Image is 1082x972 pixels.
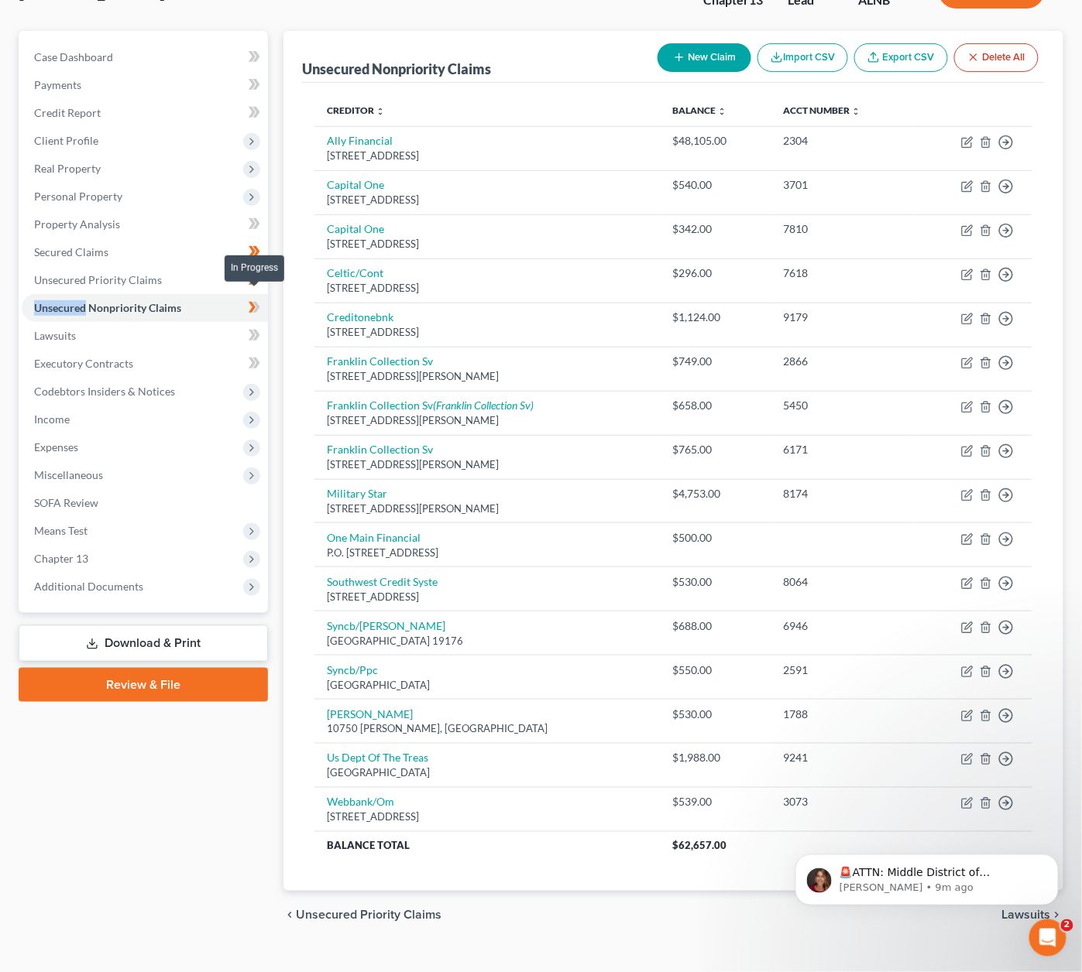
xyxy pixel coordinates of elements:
[34,580,143,593] span: Additional Documents
[327,178,384,191] a: Capital One
[783,662,902,678] div: 2591
[672,442,758,457] div: $765.00
[327,325,647,340] div: [STREET_ADDRESS]
[783,398,902,413] div: 5450
[327,546,647,560] div: P.O. [STREET_ADDRESS]
[34,412,70,426] span: Income
[327,149,647,163] div: [STREET_ADDRESS]
[327,413,647,428] div: [STREET_ADDRESS][PERSON_NAME]
[327,531,421,544] a: One Main Financial
[672,486,758,501] div: $4,753.00
[327,237,647,252] div: [STREET_ADDRESS]
[672,618,758,634] div: $688.00
[22,99,268,127] a: Credit Report
[22,350,268,378] a: Executory Contracts
[672,177,758,193] div: $540.00
[1061,919,1073,932] span: 2
[34,50,113,63] span: Case Dashboard
[783,442,902,457] div: 6171
[22,294,268,322] a: Unsecured Nonpriority Claims
[327,707,413,720] a: [PERSON_NAME]
[772,822,1082,930] iframe: Intercom notifications message
[22,210,268,238] a: Property Analysis
[327,457,647,472] div: [STREET_ADDRESS][PERSON_NAME]
[327,281,647,296] div: [STREET_ADDRESS]
[783,310,902,325] div: 9179
[34,245,108,258] span: Secured Claims
[672,310,758,325] div: $1,124.00
[22,266,268,294] a: Unsecured Priority Claims
[34,301,181,314] span: Unsecured Nonpriority Claims
[22,322,268,350] a: Lawsuits
[672,840,726,852] span: $62,657.00
[327,619,445,632] a: Syncb/[PERSON_NAME]
[672,221,758,237] div: $342.00
[327,369,647,384] div: [STREET_ADDRESS][PERSON_NAME]
[672,530,758,546] div: $500.00
[34,329,76,342] span: Lawsuits
[672,751,758,766] div: $1,988.00
[757,43,848,72] button: Import CSV
[672,398,758,413] div: $658.00
[302,60,491,78] div: Unsecured Nonpriority Claims
[327,575,438,588] a: Southwest Credit Syste
[34,468,103,481] span: Miscellaneous
[327,722,647,737] div: 10750 [PERSON_NAME], [GEOGRAPHIC_DATA]
[34,385,175,398] span: Codebtors Insiders & Notices
[34,190,122,203] span: Personal Property
[783,265,902,281] div: 7618
[34,440,78,453] span: Expenses
[22,489,268,517] a: SOFA Review
[19,668,268,702] a: Review & File
[296,909,441,922] span: Unsecured Priority Claims
[1029,919,1067,957] iframe: Intercom live chat
[19,625,268,662] a: Download & Print
[327,266,383,279] a: Celtic/Cont
[327,634,647,649] div: [GEOGRAPHIC_DATA] 19176
[327,134,393,147] a: Ally Financial
[327,810,647,825] div: [STREET_ADDRESS]
[327,487,387,500] a: Military Star
[783,707,902,722] div: 1788
[22,238,268,266] a: Secured Claims
[672,574,758,590] div: $530.00
[327,501,647,516] div: [STREET_ADDRESS][PERSON_NAME]
[34,106,101,119] span: Credit Report
[34,524,88,537] span: Means Test
[327,766,647,781] div: [GEOGRAPHIC_DATA]
[22,43,268,71] a: Case Dashboard
[327,443,433,456] a: Franklin Collection Sv
[433,399,534,412] i: (Franklin Collection Sv)
[672,265,758,281] div: $296.00
[672,795,758,810] div: $539.00
[327,310,393,323] a: Creditonebnk
[954,43,1039,72] button: Delete All
[327,796,394,809] a: Webbank/Om
[34,162,101,175] span: Real Property
[327,222,384,235] a: Capital One
[376,107,385,116] i: unfold_more
[34,496,98,509] span: SOFA Review
[22,71,268,99] a: Payments
[225,255,284,281] div: In Progress
[854,43,948,72] a: Export CSV
[327,678,647,693] div: [GEOGRAPHIC_DATA]
[327,590,647,604] div: [STREET_ADDRESS]
[717,107,726,116] i: unfold_more
[783,751,902,766] div: 9241
[34,357,133,370] span: Executory Contracts
[34,273,162,286] span: Unsecured Priority Claims
[327,193,647,207] div: [STREET_ADDRESS]
[314,832,660,860] th: Balance Total
[658,43,751,72] button: New Claim
[327,354,433,368] a: Franklin Collection Sv
[672,133,758,149] div: $48,105.00
[783,795,902,810] div: 3073
[783,221,902,237] div: 7810
[34,134,98,147] span: Client Profile
[327,104,385,116] a: Creditor unfold_more
[327,751,428,765] a: Us Dept Of The Treas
